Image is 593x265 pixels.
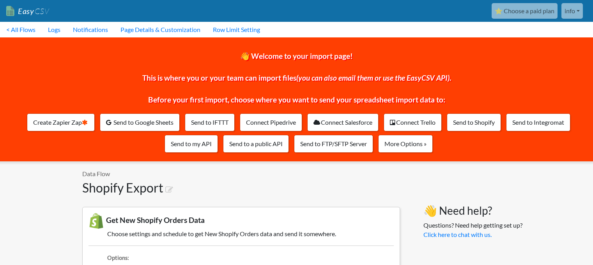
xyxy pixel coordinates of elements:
h3: Get New Shopify Orders Data [89,213,394,229]
iframe: chat widget [445,60,585,230]
a: Logs [42,22,67,37]
a: Send to IFTTT [185,113,235,131]
a: Page Details & Customization [114,22,207,37]
iframe: chat widget [560,234,585,257]
a: Notifications [67,22,114,37]
h1: Shopify Export [82,180,400,195]
p: Questions? Need help getting set up? [423,221,522,239]
span: 👋 Welcome to your import page! This is where you or your team can import files . Before your firs... [142,51,451,104]
h5: Choose settings and schedule to get New Shopify Orders data and send it somewhere. [89,230,394,237]
a: Send to FTP/SFTP Server [294,135,373,153]
a: EasyCSV [6,3,49,19]
a: Send to my API [165,135,218,153]
i: (you can also email them or use the EasyCSV API) [296,73,450,82]
a: Create Zapier Zap [27,113,95,131]
a: Click here to chat with us. [423,231,492,238]
p: Data Flow [82,169,400,178]
a: Row Limit Setting [207,22,266,37]
img: New Shopify Orders [89,213,104,229]
h3: 👋 Need help? [423,204,522,217]
a: More Options » [378,135,433,153]
li: Options: [107,254,386,264]
a: Connect Trello [384,113,442,131]
a: ⭐ Choose a paid plan [492,3,558,19]
a: Connect Pipedrive [240,113,302,131]
a: Send to a public API [223,135,289,153]
span: CSV [34,6,49,16]
a: info [561,3,583,19]
a: Connect Salesforce [307,113,379,131]
a: Send to Google Sheets [100,113,180,131]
